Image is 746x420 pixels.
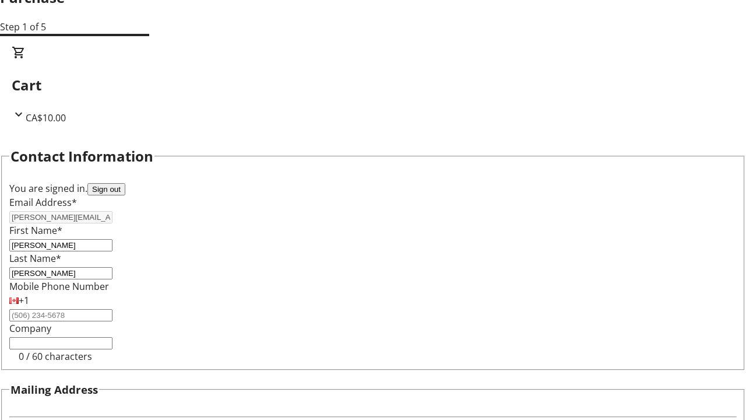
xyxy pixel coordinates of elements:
div: You are signed in. [9,181,737,195]
input: (506) 234-5678 [9,309,112,321]
h2: Contact Information [10,146,153,167]
label: Company [9,322,51,335]
div: CartCA$10.00 [12,45,734,125]
label: Email Address* [9,196,77,209]
tr-character-limit: 0 / 60 characters [19,350,92,363]
label: First Name* [9,224,62,237]
h3: Mailing Address [10,381,98,398]
label: Last Name* [9,252,61,265]
button: Sign out [87,183,125,195]
h2: Cart [12,75,734,96]
label: Mobile Phone Number [9,280,109,293]
span: CA$10.00 [26,111,66,124]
